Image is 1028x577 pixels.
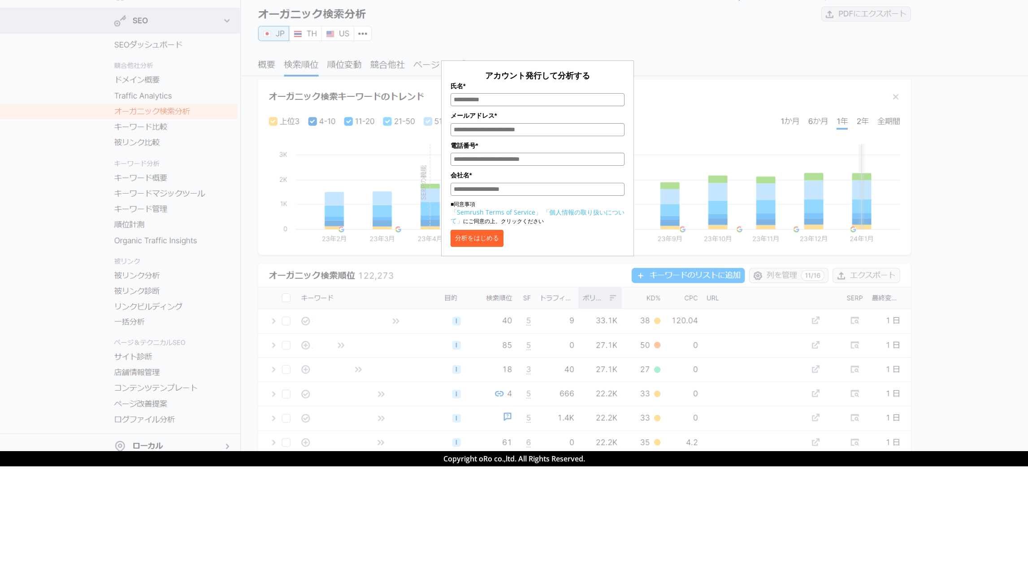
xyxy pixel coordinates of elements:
a: 「個人情報の取り扱いについて」 [451,208,625,225]
label: メールアドレス* [451,111,625,121]
label: 電話番号* [451,141,625,151]
a: 「Semrush Terms of Service」 [451,208,542,216]
p: ■同意事項 にご同意の上、クリックください [451,200,625,225]
span: アカウント発行して分析する [485,70,590,81]
button: 分析をはじめる [451,230,503,247]
span: Copyright oRo co.,ltd. All Rights Reserved. [443,454,585,464]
